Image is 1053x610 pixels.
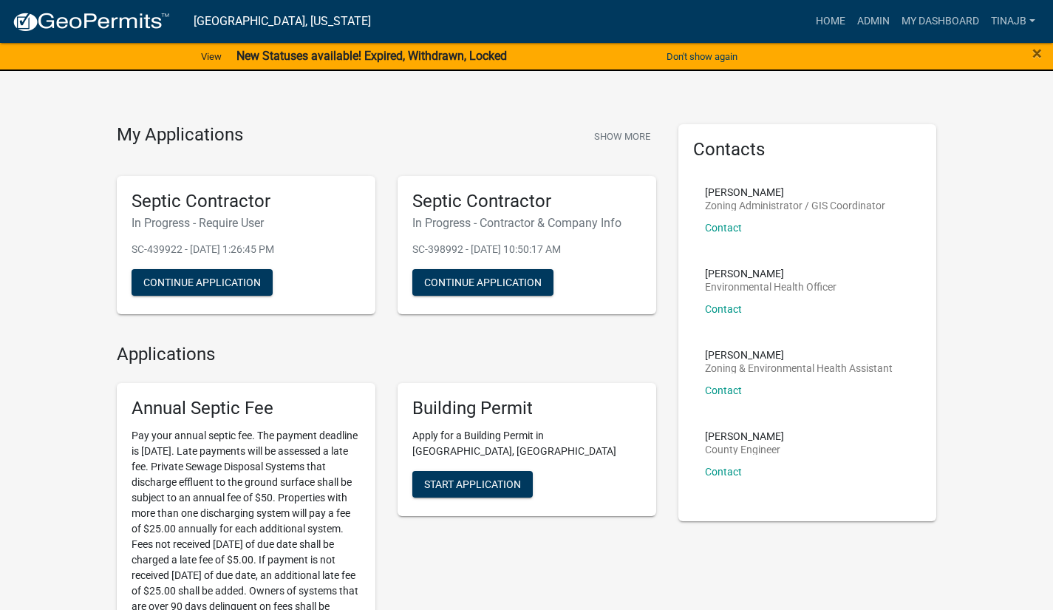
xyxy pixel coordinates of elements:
p: County Engineer [705,444,784,455]
h5: Building Permit [412,398,641,419]
p: [PERSON_NAME] [705,268,836,279]
a: Contact [705,303,742,315]
button: Continue Application [132,269,273,296]
a: Contact [705,466,742,478]
a: Contact [705,222,742,234]
button: Don't show again [661,44,743,69]
span: × [1032,43,1042,64]
p: Apply for a Building Permit in [GEOGRAPHIC_DATA], [GEOGRAPHIC_DATA] [412,428,641,459]
button: Continue Application [412,269,553,296]
p: SC-398992 - [DATE] 10:50:17 AM [412,242,641,257]
h5: Contacts [693,139,922,160]
span: Start Application [424,478,521,490]
a: Tinajb [985,7,1041,35]
a: Contact [705,384,742,396]
button: Close [1032,44,1042,62]
h4: Applications [117,344,656,365]
p: [PERSON_NAME] [705,431,784,441]
a: [GEOGRAPHIC_DATA], [US_STATE] [194,9,371,34]
p: Zoning & Environmental Health Assistant [705,363,893,373]
h6: In Progress - Contractor & Company Info [412,216,641,230]
a: Home [810,7,851,35]
p: Zoning Administrator / GIS Coordinator [705,200,885,211]
h4: My Applications [117,124,243,146]
h6: In Progress - Require User [132,216,361,230]
p: SC-439922 - [DATE] 1:26:45 PM [132,242,361,257]
button: Show More [588,124,656,149]
strong: New Statuses available! Expired, Withdrawn, Locked [236,49,507,63]
h5: Septic Contractor [412,191,641,212]
p: Environmental Health Officer [705,282,836,292]
a: Admin [851,7,896,35]
a: View [195,44,228,69]
p: [PERSON_NAME] [705,350,893,360]
p: [PERSON_NAME] [705,187,885,197]
button: Start Application [412,471,533,498]
a: My Dashboard [896,7,985,35]
h5: Annual Septic Fee [132,398,361,419]
h5: Septic Contractor [132,191,361,212]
